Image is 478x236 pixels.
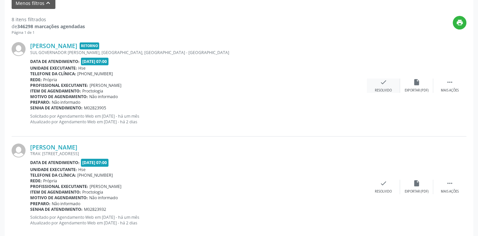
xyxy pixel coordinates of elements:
div: SUL GOVERNADOR [PERSON_NAME], [GEOGRAPHIC_DATA], [GEOGRAPHIC_DATA] - [GEOGRAPHIC_DATA] [30,50,367,55]
b: Preparo: [30,99,50,105]
i: insert_drive_file [413,180,420,187]
p: Solicitado por Agendamento Web em [DATE] - há um mês Atualizado por Agendamento Web em [DATE] - h... [30,214,367,226]
span: M02823932 [84,206,106,212]
i: insert_drive_file [413,79,420,86]
i: check [380,180,387,187]
div: Mais ações [441,88,459,93]
img: img [12,42,26,56]
div: TRAV. [STREET_ADDRESS] [30,151,367,156]
b: Item de agendamento: [30,189,81,195]
b: Data de atendimento: [30,160,80,165]
a: [PERSON_NAME] [30,144,77,151]
span: [DATE] 07:00 [81,159,109,166]
span: Não informado [52,99,80,105]
span: Não informado [89,195,118,201]
b: Unidade executante: [30,167,77,172]
span: Proctologia [82,88,103,94]
div: Mais ações [441,189,459,194]
div: 8 itens filtrados [12,16,85,23]
b: Rede: [30,77,42,83]
b: Motivo de agendamento: [30,195,88,201]
div: Resolvido [375,88,392,93]
i:  [446,180,453,187]
span: Proctologia [82,189,103,195]
b: Profissional executante: [30,184,88,189]
div: Exportar (PDF) [405,189,429,194]
span: Própria [43,77,57,83]
span: [PERSON_NAME] [90,83,121,88]
img: img [12,144,26,157]
b: Item de agendamento: [30,88,81,94]
span: [PERSON_NAME] [90,184,121,189]
span: [PHONE_NUMBER] [77,172,113,178]
b: Profissional executante: [30,83,88,88]
span: Não informado [52,201,80,206]
i: check [380,79,387,86]
span: Hse [78,167,86,172]
b: Senha de atendimento: [30,206,83,212]
b: Telefone da clínica: [30,172,76,178]
span: Não informado [89,94,118,99]
span: Própria [43,178,57,184]
div: Exportar (PDF) [405,88,429,93]
b: Data de atendimento: [30,59,80,64]
b: Motivo de agendamento: [30,94,88,99]
span: [PHONE_NUMBER] [77,71,113,77]
b: Rede: [30,178,42,184]
div: Resolvido [375,189,392,194]
div: Página 1 de 1 [12,30,85,35]
b: Senha de atendimento: [30,105,83,111]
span: Hse [78,65,86,71]
b: Unidade executante: [30,65,77,71]
span: Retorno [80,42,99,49]
button: print [453,16,466,29]
span: [DATE] 07:00 [81,58,109,65]
b: Telefone da clínica: [30,71,76,77]
span: M02823905 [84,105,106,111]
i:  [446,79,453,86]
i: print [456,19,463,26]
b: Preparo: [30,201,50,206]
div: de [12,23,85,30]
a: [PERSON_NAME] [30,42,77,49]
strong: 346298 marcações agendadas [17,23,85,29]
p: Solicitado por Agendamento Web em [DATE] - há um mês Atualizado por Agendamento Web em [DATE] - h... [30,113,367,125]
